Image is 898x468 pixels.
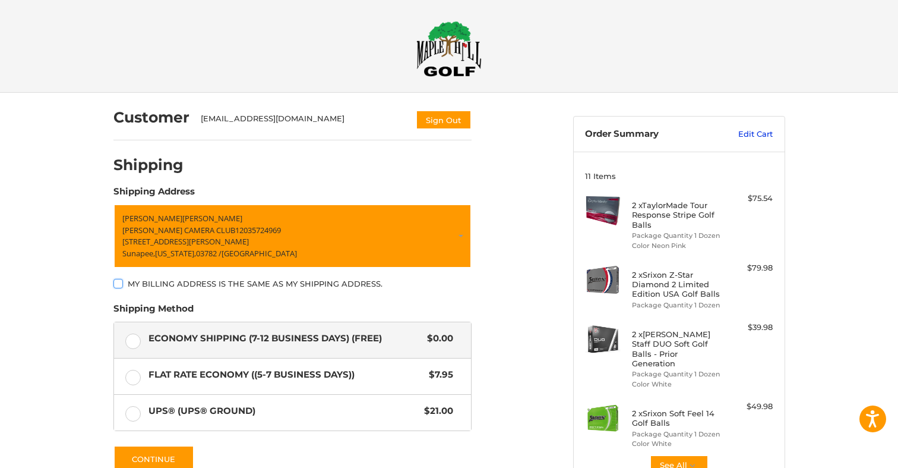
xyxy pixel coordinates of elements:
span: [GEOGRAPHIC_DATA] [222,248,297,259]
legend: Shipping Method [113,302,194,321]
legend: Shipping Address [113,185,195,204]
span: Flat Rate Economy ((5-7 Business Days)) [148,368,423,382]
iframe: Google Customer Reviews [800,436,898,468]
div: $79.98 [726,262,773,274]
h4: 2 x Srixon Z-Star Diamond 2 Limited Edition USA Golf Balls [632,270,723,299]
li: Package Quantity 1 Dozen [632,300,723,310]
span: [US_STATE], [155,248,196,259]
h4: 2 x [PERSON_NAME] Staff DUO Soft Golf Balls - Prior Generation [632,329,723,368]
label: My billing address is the same as my shipping address. [113,279,472,288]
li: Color White [632,379,723,390]
span: $7.95 [423,368,454,382]
span: 03782 / [196,248,222,259]
span: Economy Shipping (7-12 Business Days) (Free) [148,332,422,345]
span: $21.00 [419,404,454,418]
a: Edit Cart [713,128,773,140]
h3: Order Summary [585,128,713,140]
div: $49.98 [726,401,773,413]
a: Enter or select a different address [113,204,472,268]
span: [STREET_ADDRESS][PERSON_NAME] [122,236,249,247]
div: [EMAIL_ADDRESS][DOMAIN_NAME] [201,113,404,130]
span: $0.00 [422,332,454,345]
li: Package Quantity 1 Dozen [632,369,723,379]
li: Color White [632,439,723,449]
h4: 2 x TaylorMade Tour Response Stripe Golf Balls [632,200,723,230]
span: [PERSON_NAME] [182,213,242,224]
h2: Shipping [113,156,184,174]
h4: 2 x Srixon Soft Feel 14 Golf Balls [632,409,723,428]
li: Color Neon Pink [632,241,723,251]
span: [PERSON_NAME] CAMERA CLUB [122,225,235,235]
span: Sunapee, [122,248,155,259]
h3: 11 Items [585,171,773,181]
h2: Customer [113,108,189,127]
span: UPS® (UPS® Ground) [148,404,419,418]
li: Package Quantity 1 Dozen [632,429,723,439]
div: $39.98 [726,322,773,334]
button: Sign Out [416,110,472,130]
li: Package Quantity 1 Dozen [632,231,723,241]
span: [PERSON_NAME] [122,213,182,224]
span: 12035724969 [235,225,281,235]
img: Maple Hill Golf [416,21,482,77]
div: $75.54 [726,193,773,205]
